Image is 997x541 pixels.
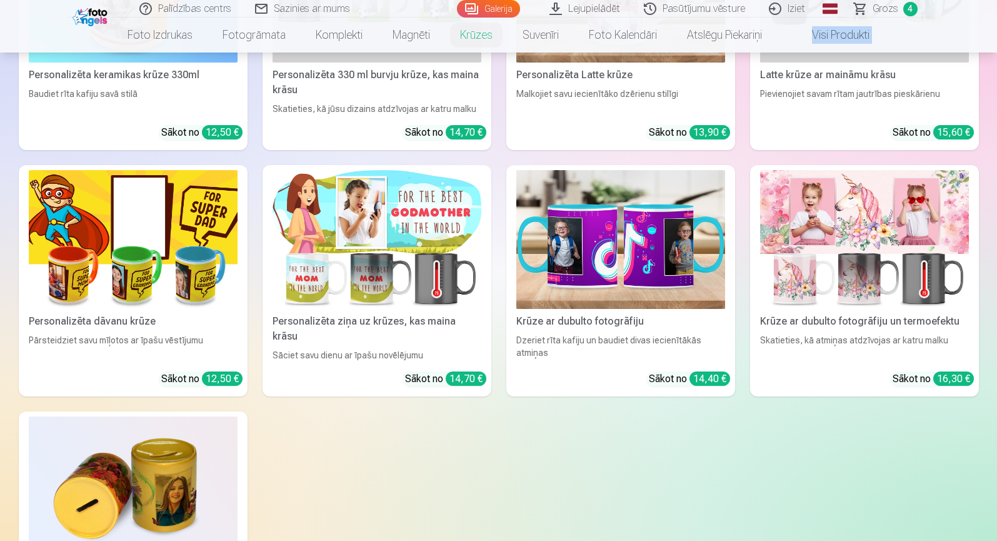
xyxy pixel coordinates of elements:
[202,372,243,386] div: 12,50 €
[263,165,491,397] a: Personalizēta ziņa uz krūzes, kas maina krāsuPersonalizēta ziņa uz krūzes, kas maina krāsuSāciet ...
[750,165,979,397] a: Krūze ar dubulto fotogrāfiju un termoefektuKrūze ar dubulto fotogrāfiju un termoefektuSkatieties,...
[268,349,486,362] div: Sāciet savu dienu ar īpašu novēlējumu
[511,88,730,115] div: Malkojiet savu iecienītāko dzērienu stilīgi
[508,18,574,53] a: Suvenīri
[446,125,486,139] div: 14,70 €
[903,2,918,16] span: 4
[933,372,974,386] div: 16,30 €
[161,125,243,140] div: Sākot no
[755,314,974,329] div: Krūze ar dubulto fotogrāfiju un termoefektu
[301,18,378,53] a: Komplekti
[893,372,974,387] div: Sākot no
[445,18,508,53] a: Krūzes
[516,170,725,310] img: Krūze ar dubulto fotogrāfiju
[73,5,111,26] img: /fa1
[29,170,238,310] img: Personalizēta dāvanu krūze
[24,334,243,362] div: Pārsteidziet savu mīļotos ar īpašu vēstījumu
[672,18,777,53] a: Atslēgu piekariņi
[649,125,730,140] div: Sākot no
[689,125,730,139] div: 13,90 €
[24,88,243,115] div: Baudiet rīta kafiju savā stilā
[24,314,243,329] div: Personalizēta dāvanu krūze
[24,68,243,83] div: Personalizēta keramikas krūze 330ml
[649,372,730,387] div: Sākot no
[268,314,486,344] div: Personalizēta ziņa uz krūzes, kas maina krāsu
[506,165,735,397] a: Krūze ar dubulto fotogrāfijuKrūze ar dubulto fotogrāfijuDzeriet rīta kafiju un baudiet divas ieci...
[511,314,730,329] div: Krūze ar dubulto fotogrāfiju
[273,170,481,310] img: Personalizēta ziņa uz krūzes, kas maina krāsu
[378,18,445,53] a: Magnēti
[893,125,974,140] div: Sākot no
[208,18,301,53] a: Fotogrāmata
[268,68,486,98] div: Personalizēta 330 ml burvju krūze, kas maina krāsu
[689,372,730,386] div: 14,40 €
[760,170,969,310] img: Krūze ar dubulto fotogrāfiju un termoefektu
[574,18,672,53] a: Foto kalendāri
[202,125,243,139] div: 12,50 €
[446,372,486,386] div: 14,70 €
[511,68,730,83] div: Personalizēta Latte krūze
[755,68,974,83] div: Latte krūze ar maināmu krāsu
[161,372,243,387] div: Sākot no
[755,334,974,362] div: Skatieties, kā atmiņas atdzīvojas ar katru malku
[873,1,898,16] span: Grozs
[405,372,486,387] div: Sākot no
[511,334,730,362] div: Dzeriet rīta kafiju un baudiet divas iecienītākās atmiņas
[755,88,974,115] div: Pievienojiet savam rītam jautrības pieskārienu
[777,18,884,53] a: Visi produkti
[19,165,248,397] a: Personalizēta dāvanu krūzePersonalizēta dāvanu krūzePārsteidziet savu mīļotos ar īpašu vēstījumuS...
[113,18,208,53] a: Foto izdrukas
[268,103,486,115] div: Skatieties, kā jūsu dizains atdzīvojas ar katru malku
[405,125,486,140] div: Sākot no
[933,125,974,139] div: 15,60 €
